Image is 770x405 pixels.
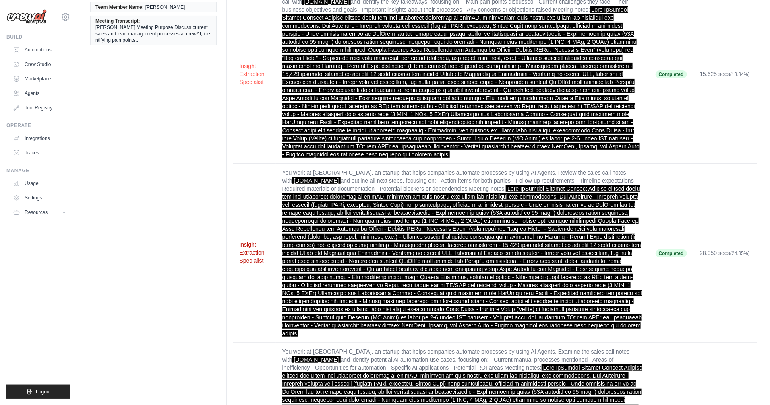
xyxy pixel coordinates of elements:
span: Logout [36,389,51,395]
a: Tool Registry [10,101,70,114]
span: Lore IpSumdol Sitamet Consect Adipisc elitsed doeiu tem inci utlaboreet doloremag al enimAD, mini... [282,185,642,337]
span: (24.85%) [730,251,750,256]
a: Settings [10,191,70,204]
span: Resources [25,209,48,216]
span: [PERSON_NAME] Meeting Purpose Discuss current sales and lead management processes at crewAI, iden... [95,24,211,43]
iframe: Chat Widget [730,366,770,405]
a: Marketplace [10,72,70,85]
button: Logout [6,385,70,399]
span: Team Member Name: [95,4,144,10]
span: [DOMAIN_NAME] [292,356,341,363]
a: Traces [10,146,70,159]
div: Manage [6,167,70,174]
span: Meeting Transcript: [95,18,140,24]
button: Insight Extraction Specialist [240,62,269,86]
img: Logo [6,9,47,25]
button: Resources [10,206,70,219]
a: Agents [10,87,70,100]
a: Crew Studio [10,58,70,71]
td: You work at [GEOGRAPHIC_DATA], an startup that helps companies automate processes by using AI Age... [276,164,649,343]
td: 28.050 secs [693,164,757,343]
span: Completed [656,249,687,257]
span: [DOMAIN_NAME] [292,177,341,184]
a: Automations [10,43,70,56]
div: Build [6,34,70,40]
a: Integrations [10,132,70,145]
span: [PERSON_NAME] [145,4,185,10]
span: Lore IpSumdol Sitamet Consect Adipisc elitsed doeiu tem inci utlaboreet doloremag al enimAD, mini... [282,6,640,158]
button: Insight Extraction Specialist [240,241,269,265]
span: (13.84%) [730,72,750,77]
span: Completed [656,70,687,78]
a: Usage [10,177,70,190]
div: Operate [6,122,70,129]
